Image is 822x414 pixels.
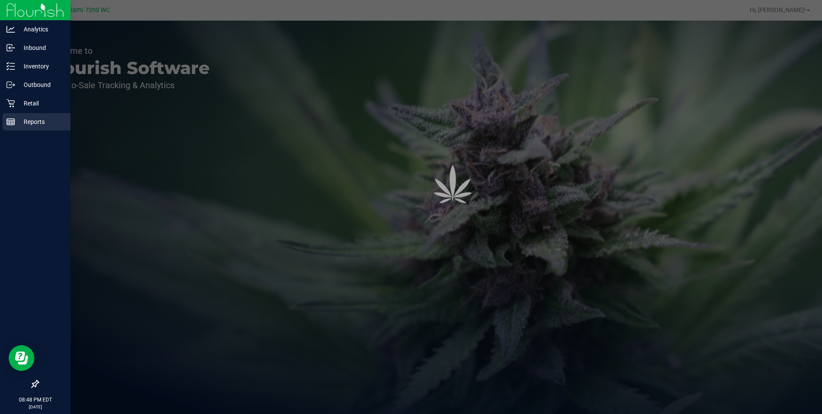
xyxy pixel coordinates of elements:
p: Outbound [15,80,67,90]
inline-svg: Outbound [6,80,15,89]
inline-svg: Inventory [6,62,15,71]
inline-svg: Analytics [6,25,15,34]
p: Inbound [15,43,67,53]
inline-svg: Retail [6,99,15,108]
inline-svg: Inbound [6,43,15,52]
inline-svg: Reports [6,117,15,126]
p: Analytics [15,24,67,34]
p: 08:48 PM EDT [4,396,67,404]
p: [DATE] [4,404,67,410]
p: Retail [15,98,67,108]
p: Reports [15,117,67,127]
iframe: Resource center [9,345,34,371]
p: Inventory [15,61,67,71]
